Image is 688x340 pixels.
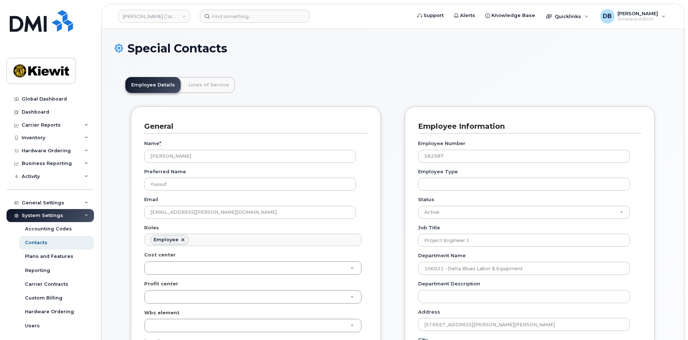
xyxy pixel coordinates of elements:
a: Lines of Service [183,77,235,93]
label: Name [144,140,161,147]
label: Job Title [418,224,440,231]
label: Department Name [418,252,466,259]
h1: Special Contacts [115,42,671,55]
label: Preferred Name [144,168,186,175]
label: Email [144,196,158,203]
label: Address [418,309,440,315]
label: Status [418,196,434,203]
iframe: Messenger Launcher [657,309,683,335]
label: Department Description [418,280,480,287]
h3: Employee Information [418,122,636,131]
label: Profit center [144,280,178,287]
label: Employee Type [418,168,458,175]
label: Wbs element [144,309,180,316]
a: Employee Details [125,77,181,93]
label: Roles [144,224,159,231]
h3: General [144,122,362,131]
label: Cost center [144,251,176,258]
div: Employee [154,237,179,243]
abbr: required [159,140,161,146]
label: Employee Number [418,140,465,147]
